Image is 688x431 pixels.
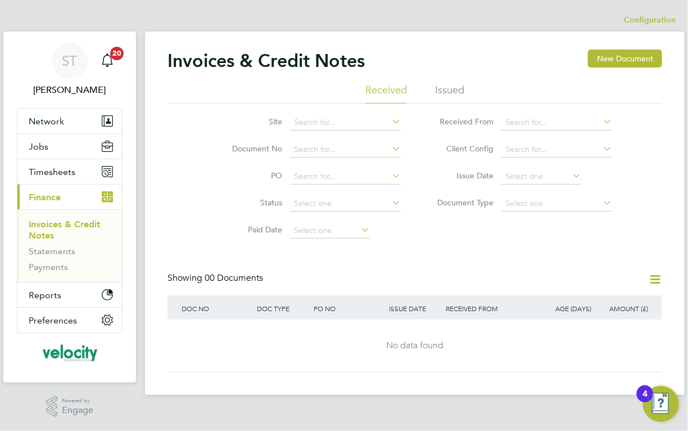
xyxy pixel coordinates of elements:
span: Engage [62,406,93,415]
input: Select one [501,169,581,185]
span: Reports [29,290,61,300]
label: Site [218,116,282,127]
input: Search for... [290,115,401,131]
a: Invoices & Credit Notes [29,219,100,241]
label: Paid Date [218,225,282,235]
span: Finance [29,192,61,203]
span: Sarah Taylor [17,83,123,97]
span: 20 [110,47,124,60]
a: Powered byEngage [46,396,94,417]
button: Finance [17,185,122,209]
span: Network [29,116,64,127]
div: Showing [168,272,265,284]
a: ST[PERSON_NAME] [17,43,123,97]
button: Open Resource Center, 4 new notifications [643,386,679,422]
div: AMOUNT (£) [594,295,651,321]
div: RECEIVED FROM [443,295,537,321]
a: Payments [29,262,68,272]
div: Finance [17,209,122,282]
button: Preferences [17,308,122,333]
input: Search for... [501,115,612,131]
li: Issued [435,83,464,104]
li: Received [365,83,407,104]
label: Issue Date [429,170,494,181]
div: ISSUE DATE [387,295,443,321]
a: Statements [29,246,75,257]
div: DOC TYPE [254,295,311,321]
a: Go to home page [17,344,123,362]
div: AGE (DAYS) [537,295,594,321]
span: Timesheets [29,167,75,177]
input: Select one [290,196,401,212]
span: Preferences [29,315,77,326]
button: Reports [17,282,122,307]
input: Select one [290,223,370,239]
button: New Document [588,50,662,68]
button: Network [17,109,122,133]
span: 00 Documents [205,272,263,284]
input: Search for... [501,142,612,158]
nav: Main navigation [3,32,136,383]
input: Search for... [290,142,401,158]
div: PO NO [311,295,386,321]
button: Jobs [17,134,122,159]
label: Document No [218,143,282,154]
h2: Invoices & Credit Notes [168,50,365,72]
label: Client Config [429,143,494,154]
span: ST [62,53,78,68]
div: 4 [642,394,648,408]
span: Jobs [29,141,48,152]
label: PO [218,170,282,181]
li: Configuration [624,9,676,32]
button: Timesheets [17,159,122,184]
label: Document Type [429,197,494,208]
div: No data found [179,340,651,352]
input: Search for... [290,169,401,185]
label: Received From [429,116,494,127]
label: Status [218,197,282,208]
span: Powered by [62,396,93,406]
div: DOC NO [179,295,254,321]
img: velocityrecruitment-logo-retina.png [42,344,97,362]
input: Select one [501,196,612,212]
a: 20 [96,43,119,79]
